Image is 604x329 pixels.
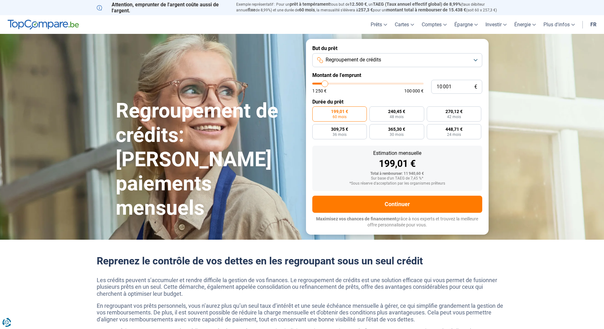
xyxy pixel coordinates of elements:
span: 24 mois [447,133,461,136]
label: Montant de l'emprunt [312,72,482,78]
span: 48 mois [390,115,404,119]
span: 100 000 € [404,89,424,93]
span: 309,75 € [331,127,348,131]
a: Plus d'infos [540,15,579,34]
span: 448,71 € [445,127,463,131]
span: 257,3 € [358,7,373,12]
span: 199,01 € [331,109,348,114]
button: Regroupement de crédits [312,53,482,67]
a: Prêts [367,15,391,34]
span: Maximisez vos chances de financement [316,216,396,221]
p: En regroupant vos prêts personnels, vous n’aurez plus qu’un seul taux d’intérêt et une seule éché... [97,302,508,323]
a: Investir [482,15,510,34]
span: 365,30 € [388,127,405,131]
span: 270,12 € [445,109,463,114]
p: Exemple représentatif : Pour un tous but de , un (taux débiteur annuel de 8,99%) et une durée de ... [236,2,508,13]
div: Sur base d'un TAEG de 7,45 %* [317,176,477,181]
span: 36 mois [333,133,347,136]
span: fixe [248,7,256,12]
label: Durée du prêt [312,99,482,105]
span: 42 mois [447,115,461,119]
span: 30 mois [390,133,404,136]
h2: Reprenez le contrôle de vos dettes en les regroupant sous un seul crédit [97,255,508,267]
a: Énergie [510,15,540,34]
a: Épargne [451,15,482,34]
div: Estimation mensuelle [317,151,477,156]
a: fr [587,15,600,34]
span: 12.500 € [349,2,367,7]
span: prêt à tempérament [290,2,330,7]
p: Attention, emprunter de l'argent coûte aussi de l'argent. [97,2,229,14]
label: But du prêt [312,45,482,51]
div: 199,01 € [317,159,477,168]
a: Cartes [391,15,418,34]
span: 60 mois [299,7,315,12]
p: grâce à nos experts et trouvez la meilleure offre personnalisée pour vous. [312,216,482,228]
span: montant total à rembourser de 15.438 € [386,7,466,12]
span: 1 250 € [312,89,327,93]
img: TopCompare [8,20,79,30]
span: 240,45 € [388,109,405,114]
span: 60 mois [333,115,347,119]
span: Regroupement de crédits [326,56,381,63]
a: Comptes [418,15,451,34]
p: Les crédits peuvent s’accumuler et rendre difficile la gestion de vos finances. Le regroupement d... [97,277,508,297]
button: Continuer [312,196,482,213]
div: *Sous réserve d'acceptation par les organismes prêteurs [317,181,477,186]
h1: Regroupement de crédits: [PERSON_NAME] paiements mensuels [116,99,298,220]
span: € [474,84,477,90]
div: Total à rembourser: 11 940,60 € [317,172,477,176]
span: TAEG (Taux annuel effectif global) de 8,99% [373,2,461,7]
